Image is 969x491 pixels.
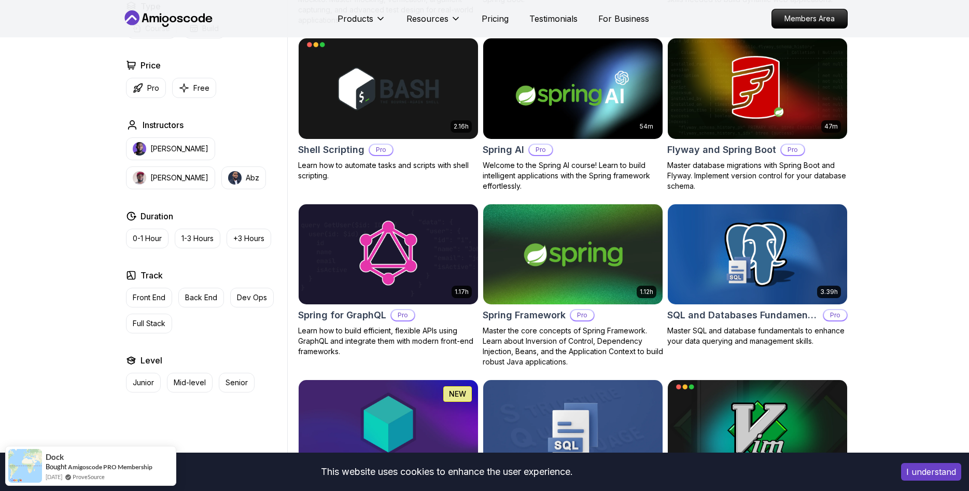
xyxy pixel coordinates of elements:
[449,389,466,399] p: NEW
[8,449,42,483] img: provesource social proof notification image
[46,453,64,461] span: Dock
[338,12,386,33] button: Products
[133,171,146,185] img: instructor img
[174,377,206,388] p: Mid-level
[185,292,217,303] p: Back End
[143,119,184,131] h2: Instructors
[126,137,215,160] button: instructor img[PERSON_NAME]
[141,354,162,367] h2: Level
[667,308,819,322] h2: SQL and Databases Fundamentals
[668,204,847,305] img: SQL and Databases Fundamentals card
[820,288,838,296] p: 3.39h
[667,204,848,347] a: SQL and Databases Fundamentals card3.39hSQL and Databases FundamentalsProMaster SQL and database ...
[338,12,373,25] p: Products
[298,143,364,157] h2: Shell Scripting
[667,38,848,191] a: Flyway and Spring Boot card47mFlyway and Spring BootProMaster database migrations with Spring Boo...
[824,310,847,320] p: Pro
[771,9,848,29] a: Members Area
[640,122,653,131] p: 54m
[126,314,172,333] button: Full Stack
[133,377,154,388] p: Junior
[133,142,146,156] img: instructor img
[167,373,213,392] button: Mid-level
[571,310,594,320] p: Pro
[667,143,776,157] h2: Flyway and Spring Boot
[299,204,478,305] img: Spring for GraphQL card
[667,160,848,191] p: Master database migrations with Spring Boot and Flyway. Implement version control for your databa...
[133,292,165,303] p: Front End
[391,310,414,320] p: Pro
[178,288,224,307] button: Back End
[529,12,578,25] a: Testimonials
[141,269,163,282] h2: Track
[126,166,215,189] button: instructor img[PERSON_NAME]
[824,122,838,131] p: 47m
[454,122,469,131] p: 2.16h
[598,12,649,25] a: For Business
[483,308,566,322] h2: Spring Framework
[175,229,220,248] button: 1-3 Hours
[298,38,479,181] a: Shell Scripting card2.16hShell ScriptingProLearn how to automate tasks and scripts with shell scr...
[298,308,386,322] h2: Spring for GraphQL
[483,38,663,191] a: Spring AI card54mSpring AIProWelcome to the Spring AI course! Learn to build intelligent applicat...
[226,377,248,388] p: Senior
[406,12,448,25] p: Resources
[772,9,847,28] p: Members Area
[483,326,663,367] p: Master the core concepts of Spring Framework. Learn about Inversion of Control, Dependency Inject...
[406,12,461,33] button: Resources
[126,373,161,392] button: Junior
[483,204,663,368] a: Spring Framework card1.12hSpring FrameworkProMaster the core concepts of Spring Framework. Learn ...
[126,229,168,248] button: 0-1 Hour
[482,12,509,25] a: Pricing
[126,288,172,307] button: Front End
[68,463,152,471] a: Amigoscode PRO Membership
[299,38,478,139] img: Shell Scripting card
[230,288,274,307] button: Dev Ops
[483,380,663,481] img: Up and Running with SQL and Databases card
[483,38,663,139] img: Spring AI card
[133,318,165,329] p: Full Stack
[147,83,159,93] p: Pro
[150,173,208,183] p: [PERSON_NAME]
[529,145,552,155] p: Pro
[228,171,242,185] img: instructor img
[781,145,804,155] p: Pro
[668,38,847,139] img: Flyway and Spring Boot card
[901,463,961,481] button: Accept cookies
[73,472,105,481] a: ProveSource
[370,145,392,155] p: Pro
[181,233,214,244] p: 1-3 Hours
[246,173,259,183] p: Abz
[668,380,847,481] img: VIM Essentials card
[150,144,208,154] p: [PERSON_NAME]
[667,326,848,346] p: Master SQL and database fundamentals to enhance your data querying and management skills.
[172,78,216,98] button: Free
[483,160,663,191] p: Welcome to the Spring AI course! Learn to build intelligent applications with the Spring framewor...
[126,78,166,98] button: Pro
[133,233,162,244] p: 0-1 Hour
[141,59,161,72] h2: Price
[237,292,267,303] p: Dev Ops
[193,83,209,93] p: Free
[479,202,667,307] img: Spring Framework card
[298,204,479,357] a: Spring for GraphQL card1.17hSpring for GraphQLProLearn how to build efficient, flexible APIs usin...
[46,462,67,471] span: Bought
[227,229,271,248] button: +3 Hours
[219,373,255,392] button: Senior
[8,460,886,483] div: This website uses cookies to enhance the user experience.
[640,288,653,296] p: 1.12h
[221,166,266,189] button: instructor imgAbz
[299,380,478,481] img: Testcontainers with Java card
[233,233,264,244] p: +3 Hours
[298,160,479,181] p: Learn how to automate tasks and scripts with shell scripting.
[455,288,469,296] p: 1.17h
[483,143,524,157] h2: Spring AI
[141,210,173,222] h2: Duration
[46,472,62,481] span: [DATE]
[298,326,479,357] p: Learn how to build efficient, flexible APIs using GraphQL and integrate them with modern front-en...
